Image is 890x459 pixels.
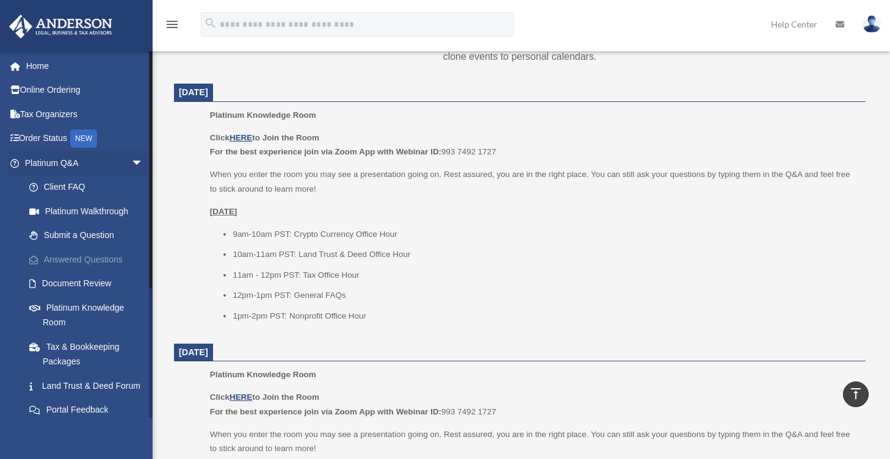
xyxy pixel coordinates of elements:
[179,347,208,357] span: [DATE]
[233,227,857,242] li: 9am-10am PST: Crypto Currency Office Hour
[17,272,162,296] a: Document Review
[17,398,162,422] a: Portal Feedback
[848,386,863,401] i: vertical_align_top
[210,167,857,196] p: When you enter the room you may see a presentation going on. Rest assured, you are in the right p...
[210,390,857,419] p: 993 7492 1727
[204,16,217,30] i: search
[210,427,857,456] p: When you enter the room you may see a presentation going on. Rest assured, you are in the right p...
[210,110,316,120] span: Platinum Knowledge Room
[210,147,441,156] b: For the best experience join via Zoom App with Webinar ID:
[17,247,162,272] a: Answered Questions
[165,21,179,32] a: menu
[210,133,319,142] b: Click to Join the Room
[9,102,162,126] a: Tax Organizers
[17,295,156,334] a: Platinum Knowledge Room
[230,133,252,142] a: HERE
[233,309,857,323] li: 1pm-2pm PST: Nonprofit Office Hour
[230,392,252,402] a: HERE
[210,207,237,216] u: [DATE]
[233,288,857,303] li: 12pm-1pm PST: General FAQs
[210,392,319,402] b: Click to Join the Room
[17,199,162,223] a: Platinum Walkthrough
[9,54,162,78] a: Home
[210,131,857,159] p: 993 7492 1727
[17,175,162,200] a: Client FAQ
[179,87,208,97] span: [DATE]
[210,407,441,416] b: For the best experience join via Zoom App with Webinar ID:
[5,15,116,38] img: Anderson Advisors Platinum Portal
[17,334,162,374] a: Tax & Bookkeeping Packages
[70,129,97,148] div: NEW
[9,151,162,175] a: Platinum Q&Aarrow_drop_down
[863,15,881,33] img: User Pic
[9,126,162,151] a: Order StatusNEW
[165,17,179,32] i: menu
[210,370,316,379] span: Platinum Knowledge Room
[843,381,869,407] a: vertical_align_top
[233,268,857,283] li: 11am - 12pm PST: Tax Office Hour
[233,247,857,262] li: 10am-11am PST: Land Trust & Deed Office Hour
[9,78,162,103] a: Online Ordering
[17,223,162,248] a: Submit a Question
[17,374,162,398] a: Land Trust & Deed Forum
[131,151,156,176] span: arrow_drop_down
